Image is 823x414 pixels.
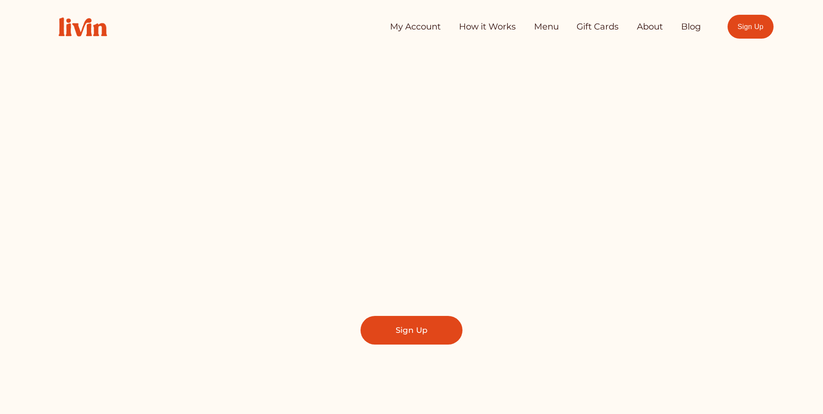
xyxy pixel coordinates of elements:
[167,117,656,159] span: Let us Take Dinner off Your Plate
[577,18,619,36] a: Gift Cards
[534,18,559,36] a: Menu
[459,18,516,36] a: How it Works
[267,173,556,211] span: Find a local chef who prepares customized, healthy meals in your kitchen
[390,18,441,36] a: My Account
[681,18,701,36] a: Blog
[728,15,774,39] a: Sign Up
[49,8,116,46] img: Livin
[361,316,462,345] a: Sign Up
[637,18,663,36] a: About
